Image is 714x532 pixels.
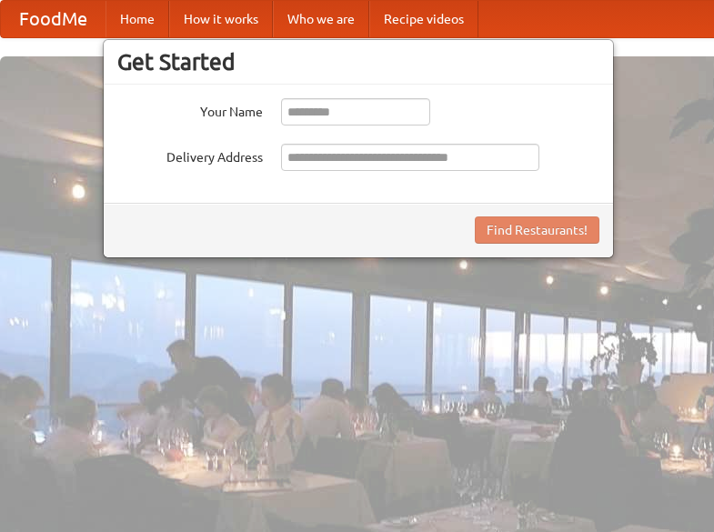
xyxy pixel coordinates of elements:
[117,144,263,166] label: Delivery Address
[117,98,263,121] label: Your Name
[273,1,369,37] a: Who we are
[169,1,273,37] a: How it works
[369,1,478,37] a: Recipe videos
[475,216,599,244] button: Find Restaurants!
[106,1,169,37] a: Home
[117,48,599,75] h3: Get Started
[1,1,106,37] a: FoodMe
